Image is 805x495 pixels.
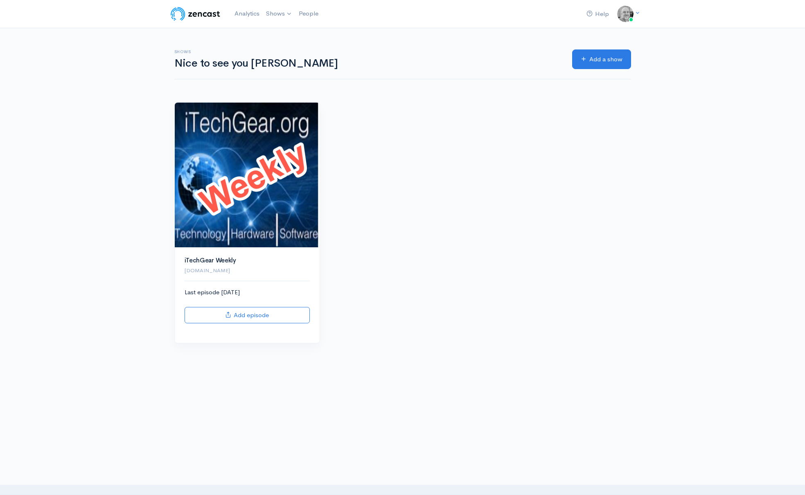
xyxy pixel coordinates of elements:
[295,5,322,22] a: People
[617,6,634,22] img: ...
[175,103,320,247] img: iTechGear Weekly
[174,49,562,54] h6: Shows
[174,58,562,69] h1: Nice to see you [PERSON_NAME]
[185,256,236,264] a: iTechGear Weekly
[231,5,263,22] a: Analytics
[263,5,295,23] a: Shows
[185,307,310,324] a: Add episode
[185,267,310,275] p: [DOMAIN_NAME]
[185,288,310,323] div: Last episode [DATE]
[583,5,612,23] a: Help
[169,6,221,22] img: ZenCast Logo
[572,49,631,69] a: Add a show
